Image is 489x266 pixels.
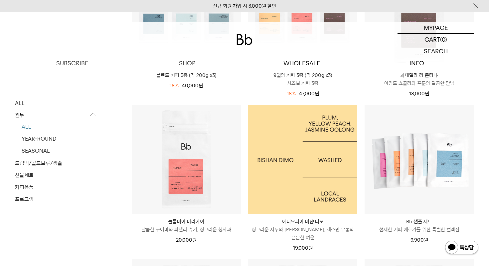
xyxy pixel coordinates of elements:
p: 9월의 커피 3종 (각 200g x3) [248,71,357,79]
span: 40,000 [182,83,203,89]
p: 싱그러운 자두와 [PERSON_NAME], 재스민 우롱의 은은한 여운 [248,226,357,242]
img: 카카오톡 채널 1:1 채팅 버튼 [444,240,479,256]
a: ALL [22,121,98,132]
span: 원 [199,83,203,89]
a: 선물세트 [15,169,98,181]
a: SUBSCRIBE [15,57,130,69]
p: 과테말라 라 몬타냐 [365,71,474,79]
span: 9,900 [410,237,428,243]
p: WHOLESALE [244,57,359,69]
p: (0) [440,34,447,45]
a: YEAR-ROUND [22,133,98,144]
span: 18,000 [409,91,429,97]
p: 시즈널 커피 3종 [248,79,357,87]
a: 과테말라 라 몬타냐 아망드 쇼콜라와 프룬의 달콤한 만남 [365,71,474,87]
a: 드립백/콜드브루/캡슐 [15,157,98,169]
a: 프로그램 [15,193,98,205]
a: 9월의 커피 3종 (각 200g x3) 시즈널 커피 3종 [248,71,357,87]
p: CART [424,34,440,45]
p: 달콤한 구아바와 파넬라 슈거, 싱그러운 청사과 [132,226,241,234]
span: 원 [308,245,313,251]
span: 47,000 [299,91,319,97]
img: 로고 [237,34,252,45]
a: Bb 샘플 세트 섬세한 커피 애호가를 위한 특별한 컬렉션 [365,218,474,234]
p: 에티오피아 비샨 디모 [248,218,357,226]
span: 원 [192,237,197,243]
a: MYPAGE [398,22,474,34]
a: 커피용품 [15,181,98,193]
a: SHOP [130,57,244,69]
p: 원두 [15,109,98,121]
p: 아망드 쇼콜라와 프룬의 달콤한 만남 [365,79,474,87]
a: 신규 회원 가입 시 3,000원 할인 [213,3,276,9]
span: 원 [315,91,319,97]
span: 19,000 [293,245,313,251]
span: 원 [424,237,428,243]
p: Bb 샘플 세트 [365,218,474,226]
a: ALL [15,97,98,109]
a: CART (0) [398,34,474,45]
p: MYPAGE [424,22,448,33]
p: 콜롬비아 마라카이 [132,218,241,226]
span: 20,000 [176,237,197,243]
div: 18% [170,82,179,90]
span: 원 [425,91,429,97]
a: 블렌드 커피 3종 (각 200g x3) [132,71,241,79]
img: 콜롬비아 마라카이 [132,105,241,214]
img: 1000000480_add2_093.jpg [248,105,357,214]
p: 섬세한 커피 애호가를 위한 특별한 컬렉션 [365,226,474,234]
a: 콜롬비아 마라카이 달콤한 구아바와 파넬라 슈거, 싱그러운 청사과 [132,218,241,234]
a: 에티오피아 비샨 디모 싱그러운 자두와 [PERSON_NAME], 재스민 우롱의 은은한 여운 [248,218,357,242]
div: 18% [287,90,296,98]
a: 에티오피아 비샨 디모 [248,105,357,214]
p: INFO [359,57,474,69]
img: Bb 샘플 세트 [365,105,474,214]
p: SEARCH [424,45,448,57]
a: SEASONAL [22,145,98,156]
